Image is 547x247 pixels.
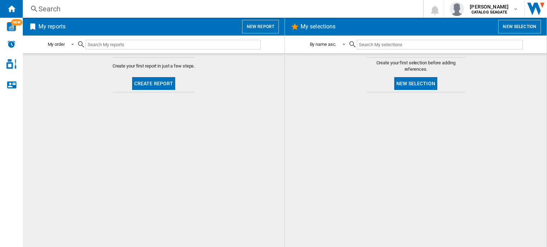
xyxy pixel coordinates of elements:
span: Create your first report in just a few steps. [113,63,195,69]
h2: My reports [37,20,67,33]
button: New selection [498,20,541,33]
input: Search My reports [85,40,261,49]
span: [PERSON_NAME] [470,3,509,10]
img: alerts-logo.svg [7,40,16,48]
img: profile.jpg [450,2,464,16]
div: Search [38,4,405,14]
h2: My selections [299,20,337,33]
button: New report [242,20,279,33]
img: cosmetic-logo.svg [6,59,16,69]
button: Create report [132,77,176,90]
div: By name asc. [310,42,337,47]
b: CATALOG SEAGATE [472,10,507,15]
input: Search My selections [357,40,522,49]
button: New selection [394,77,437,90]
img: wise-card.svg [7,22,16,31]
span: NEW [11,19,22,26]
div: My order [48,42,65,47]
span: Create your first selection before adding references. [366,60,466,73]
